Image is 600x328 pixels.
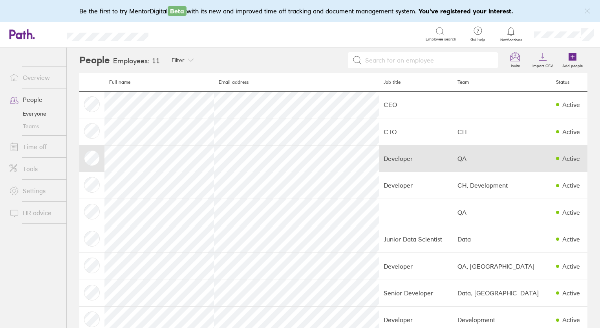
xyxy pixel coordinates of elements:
[453,145,551,172] td: QA
[168,6,187,16] span: Beta
[379,145,453,172] td: Developer
[3,92,66,107] a: People
[453,172,551,199] td: CH, Development
[426,37,456,42] span: Employee search
[379,280,453,306] td: Senior Developer
[562,101,580,108] div: Active
[453,199,551,226] td: QA
[3,107,66,120] a: Everyone
[3,183,66,199] a: Settings
[362,53,494,68] input: Search for an employee
[419,7,513,15] b: You've registered your interest.
[562,316,580,323] div: Active
[498,38,524,42] span: Notifications
[79,6,521,16] div: Be the first to try MentorDigital with its new and improved time off tracking and document manage...
[562,289,580,297] div: Active
[453,118,551,145] td: CH
[214,73,379,92] th: Email address
[562,182,580,189] div: Active
[113,57,160,65] h3: Employees: 11
[503,48,528,73] a: Invite
[558,48,587,73] a: Add people
[562,155,580,162] div: Active
[104,73,214,92] th: Full name
[3,139,66,155] a: Time off
[453,253,551,280] td: QA, [GEOGRAPHIC_DATA]
[379,172,453,199] td: Developer
[172,57,185,63] span: Filter
[562,128,580,135] div: Active
[379,73,453,92] th: Job title
[3,161,66,177] a: Tools
[562,263,580,270] div: Active
[551,73,587,92] th: Status
[562,209,580,216] div: Active
[170,30,190,37] div: Search
[498,26,524,42] a: Notifications
[453,280,551,306] td: Data, [GEOGRAPHIC_DATA]
[3,205,66,221] a: HR advice
[453,73,551,92] th: Team
[379,226,453,252] td: Junior Data Scientist
[379,91,453,118] td: CEO
[528,48,558,73] a: Import CSV
[558,61,587,68] label: Add people
[3,120,66,133] a: Teams
[528,61,558,68] label: Import CSV
[562,236,580,243] div: Active
[379,118,453,145] td: CTO
[465,37,490,42] span: Get help
[453,226,551,252] td: Data
[3,70,66,85] a: Overview
[79,48,110,73] h2: People
[379,253,453,280] td: Developer
[506,61,525,68] label: Invite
